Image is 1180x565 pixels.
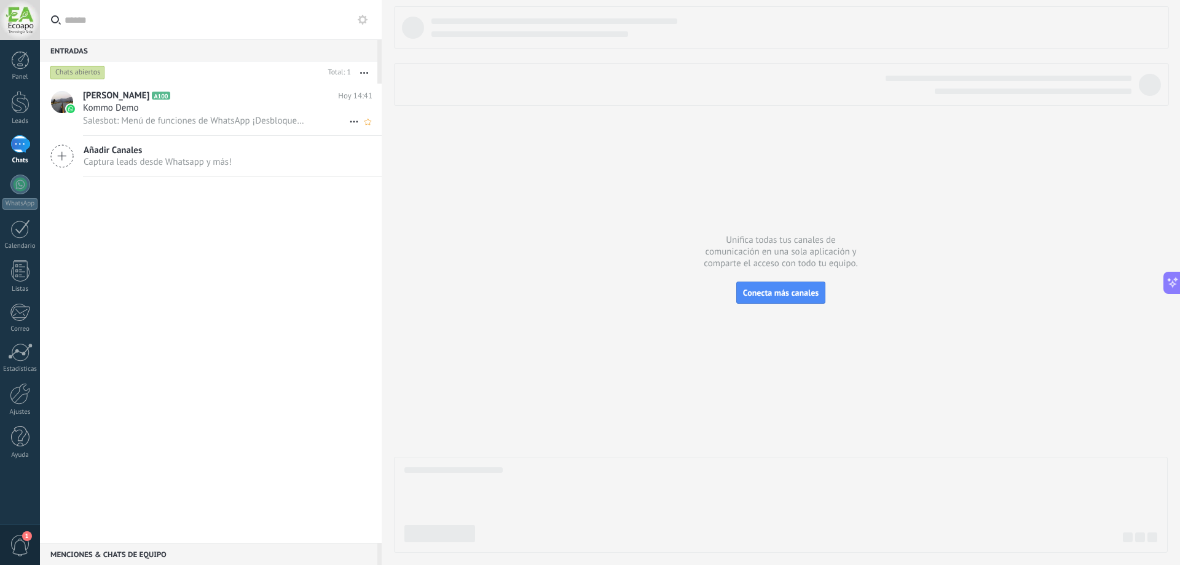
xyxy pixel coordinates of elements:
[338,90,372,102] span: Hoy 14:41
[736,282,825,304] button: Conecta más canales
[2,117,38,125] div: Leads
[84,144,232,156] span: Añadir Canales
[83,90,149,102] span: [PERSON_NAME]
[66,105,75,113] img: icon
[2,325,38,333] div: Correo
[2,365,38,373] div: Estadísticas
[40,543,377,565] div: Menciones & Chats de equipo
[152,92,170,100] span: A100
[2,198,37,210] div: WhatsApp
[2,73,38,81] div: Panel
[22,531,32,541] span: 1
[40,39,377,61] div: Entradas
[84,156,232,168] span: Captura leads desde Whatsapp y más!
[50,65,105,80] div: Chats abiertos
[83,102,139,114] span: Kommo Demo
[2,157,38,165] div: Chats
[2,242,38,250] div: Calendario
[323,66,351,79] div: Total: 1
[83,115,305,127] span: Salesbot: Menú de funciones de WhatsApp ¡Desbloquea la mensajería mejorada en WhatsApp! Haz clic ...
[2,408,38,416] div: Ajustes
[40,84,382,135] a: avataricon[PERSON_NAME]A100Hoy 14:41Kommo DemoSalesbot: Menú de funciones de WhatsApp ¡Desbloquea...
[2,451,38,459] div: Ayuda
[2,285,38,293] div: Listas
[743,287,819,298] span: Conecta más canales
